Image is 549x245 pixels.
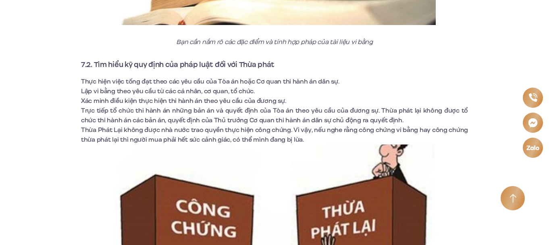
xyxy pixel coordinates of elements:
[528,117,538,127] img: Messenger icon
[81,96,468,106] li: Xác minh điều kiện thực hiện thi hành án theo yêu cầu của đương sự.
[176,38,373,46] em: Bạn cần nắm rõ các đặc điểm và tính hợp pháp của tài liệu vi bằng
[526,145,539,150] img: Zalo icon
[509,194,516,203] img: Arrow icon
[81,106,468,125] li: Trực tiếp tổ chức thi hành án những bản án và quyết định của Tòa án theo yêu cầu của đương sự. Th...
[528,93,537,102] img: Phone icon
[81,125,468,144] li: Thừa Phát Lại không được nhà nước trao quyền thực hiện công chứng. Vì vậy, nếu nghe rằng công chứ...
[81,77,468,86] li: Thực hiện việc tống đạt theo các yêu cầu của Tòa án hoặc Cơ quan thi hành án dân sự.
[81,86,468,96] li: Lập vi bằng theo yêu cầu từ các cá nhân, cơ quan, tổ chức.
[81,59,274,70] strong: 7.2. Tìm hiểu kỹ quy định của pháp luật đối với Thừa phát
